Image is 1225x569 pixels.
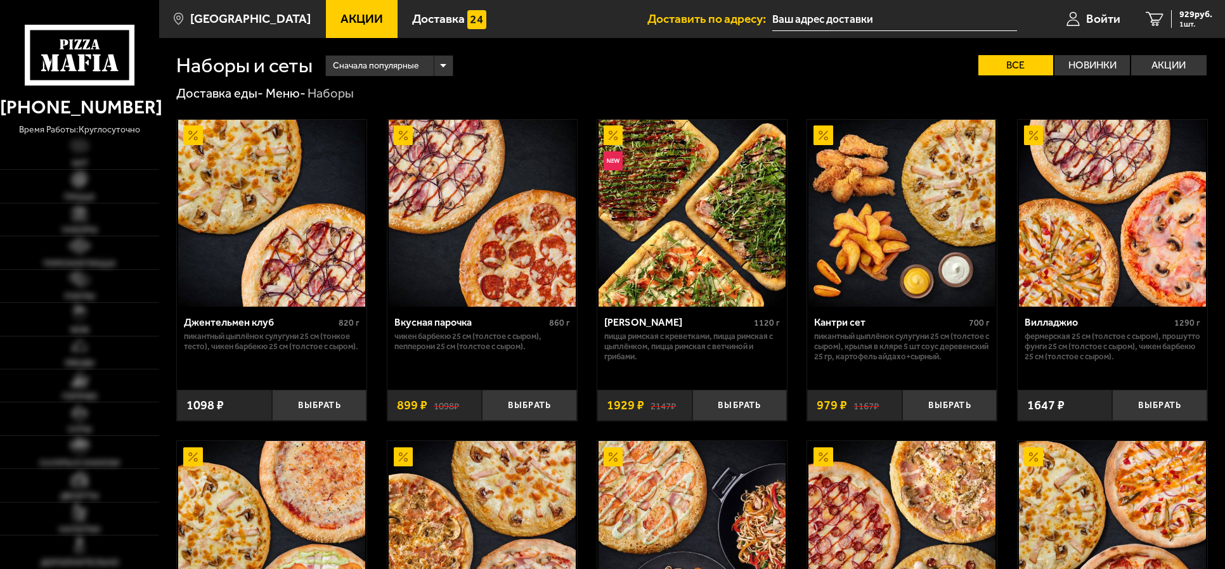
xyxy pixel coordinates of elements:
span: WOK [70,326,89,334]
span: Хит [72,159,88,167]
span: 860 г [549,317,570,328]
span: 899 ₽ [397,399,427,411]
img: Вкусная парочка [389,120,576,307]
a: АкционныйДжентельмен клуб [177,120,366,307]
span: 1290 г [1174,317,1200,328]
label: Акции [1131,55,1207,75]
img: Акционный [1024,125,1043,144]
span: Горячее [62,392,98,400]
img: Акционный [813,447,833,466]
img: Мама Миа [599,120,786,307]
div: Наборы [308,85,354,101]
span: Доставка [412,13,465,25]
span: 1120 г [754,317,780,328]
img: Акционный [604,125,623,144]
img: Джентельмен клуб [178,120,365,307]
span: [GEOGRAPHIC_DATA] [190,13,311,25]
div: Джентельмен клуб [184,316,335,328]
button: Выбрать [272,390,367,421]
button: Выбрать [692,390,787,421]
div: Вкусная парочка [394,316,546,328]
a: Доставка еды- [176,86,263,101]
p: Чикен Барбекю 25 см (толстое с сыром), Пепперони 25 см (толстое с сыром). [394,331,570,352]
a: Меню- [266,86,306,101]
span: Обеды [65,359,94,367]
input: Ваш адрес доставки [772,8,1017,31]
button: Выбрать [1112,390,1207,421]
span: Пицца [64,193,95,201]
span: 1647 ₽ [1027,399,1065,411]
span: 1 шт. [1179,20,1212,28]
img: Кантри сет [808,120,995,307]
span: Салаты и закуски [39,459,120,467]
span: 820 г [339,317,360,328]
span: Роллы [65,292,95,300]
span: 700 г [969,317,990,328]
img: Акционный [1024,447,1043,466]
span: Акции [340,13,383,25]
a: АкционныйВилладжио [1018,120,1207,307]
span: Войти [1086,13,1120,25]
span: 929 руб. [1179,10,1212,19]
img: Новинка [604,151,623,170]
img: Акционный [183,447,202,466]
button: Выбрать [482,390,577,421]
span: Супы [68,425,92,433]
s: 2147 ₽ [651,399,676,411]
span: Сначала популярные [333,54,419,78]
p: Пикантный цыплёнок сулугуни 25 см (толстое с сыром), крылья в кляре 5 шт соус деревенский 25 гр, ... [814,331,990,362]
div: Кантри сет [814,316,966,328]
img: Акционный [394,447,413,466]
img: Акционный [183,125,202,144]
img: 15daf4d41897b9f0e9f617042186c801.svg [467,10,486,29]
span: 1929 ₽ [607,399,644,411]
span: Римская пицца [44,259,116,267]
h1: Наборы и сеты [176,55,313,75]
div: [PERSON_NAME] [604,316,751,328]
p: Пицца Римская с креветками, Пицца Римская с цыплёнком, Пицца Римская с ветчиной и грибами. [604,331,780,362]
span: Доставить по адресу: [647,13,772,25]
p: Фермерская 25 см (толстое с сыром), Прошутто Фунги 25 см (толстое с сыром), Чикен Барбекю 25 см (... [1025,331,1200,362]
button: Выбрать [902,390,997,421]
p: Пикантный цыплёнок сулугуни 25 см (тонкое тесто), Чикен Барбекю 25 см (толстое с сыром). [184,331,360,352]
span: 979 ₽ [817,399,847,411]
a: АкционныйНовинкаМама Миа [597,120,787,307]
img: Акционный [813,125,833,144]
img: Акционный [604,447,623,466]
span: Полтавская улица, 12 [772,8,1017,31]
img: Вилладжио [1019,120,1206,307]
span: Наборы [62,226,98,234]
span: Дополнительно [41,558,119,566]
span: Десерты [60,492,99,500]
label: Все [978,55,1054,75]
img: Акционный [394,125,413,144]
a: АкционныйКантри сет [807,120,997,307]
label: Новинки [1054,55,1130,75]
a: АкционныйВкусная парочка [387,120,577,307]
span: 1098 ₽ [186,399,224,411]
s: 1098 ₽ [434,399,459,411]
s: 1167 ₽ [853,399,879,411]
span: Напитки [59,525,100,534]
div: Вилладжио [1025,316,1171,328]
